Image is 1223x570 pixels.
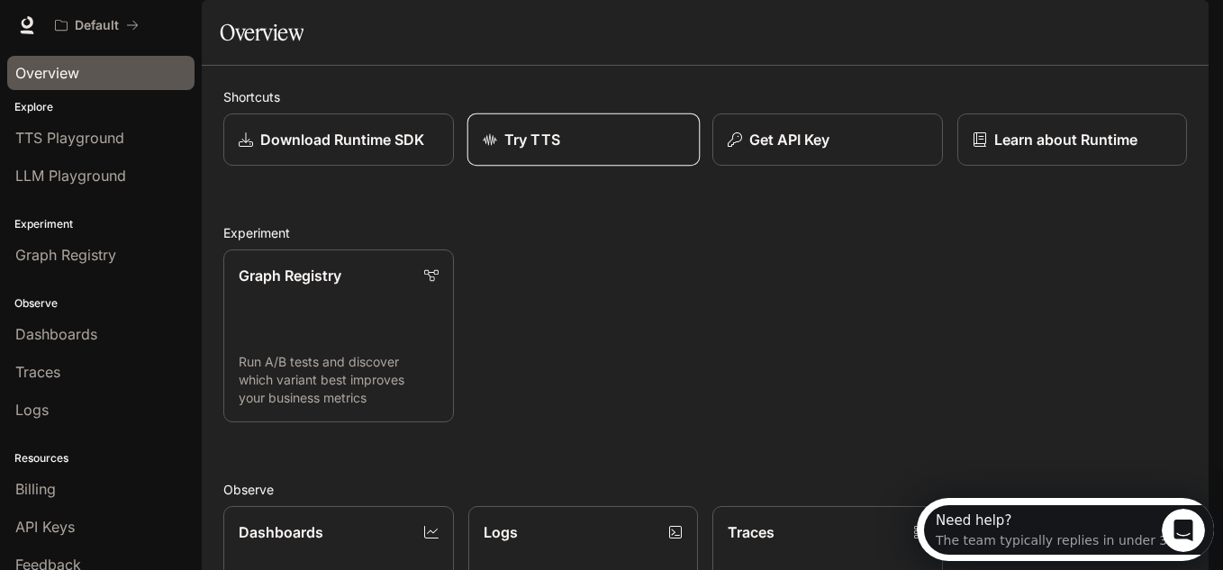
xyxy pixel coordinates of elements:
p: Download Runtime SDK [260,129,424,150]
a: Graph RegistryRun A/B tests and discover which variant best improves your business metrics [223,249,454,422]
div: Open Intercom Messenger [7,7,312,57]
iframe: Intercom live chat discovery launcher [917,498,1214,561]
p: Try TTS [504,129,560,150]
p: Learn about Runtime [994,129,1137,150]
h2: Experiment [223,223,1187,242]
div: Need help? [19,15,258,30]
iframe: Intercom live chat [1162,509,1205,552]
p: Traces [728,521,775,543]
p: Get API Key [749,129,829,150]
p: Graph Registry [239,265,341,286]
p: Run A/B tests and discover which variant best improves your business metrics [239,353,439,407]
p: Default [75,18,119,33]
button: All workspaces [47,7,147,43]
p: Logs [484,521,518,543]
p: Dashboards [239,521,323,543]
h1: Overview [220,14,303,50]
a: Download Runtime SDK [223,113,454,166]
h2: Shortcuts [223,87,1187,106]
button: Get API Key [712,113,943,166]
a: Learn about Runtime [957,113,1188,166]
a: Try TTS [467,113,699,167]
div: The team typically replies in under 3h [19,30,258,49]
h2: Observe [223,480,1187,499]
